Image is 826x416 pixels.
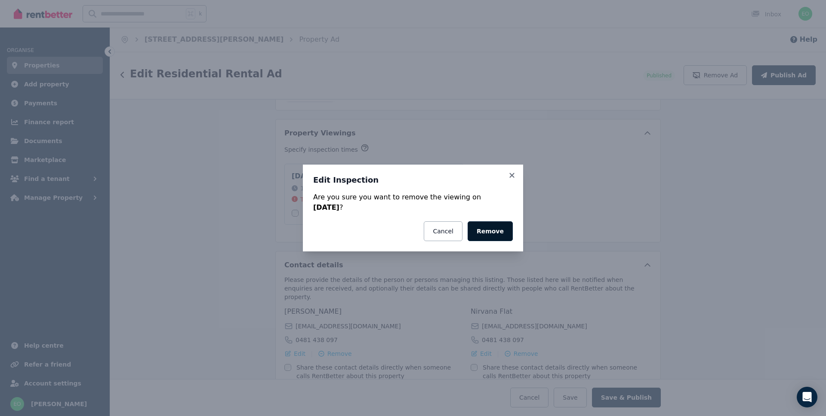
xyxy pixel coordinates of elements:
[313,203,339,211] strong: [DATE]
[797,387,817,407] div: Open Intercom Messenger
[313,192,513,213] div: Are you sure you want to remove the viewing on ?
[468,221,513,241] button: Remove
[424,221,462,241] button: Cancel
[313,175,513,185] h3: Edit Inspection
